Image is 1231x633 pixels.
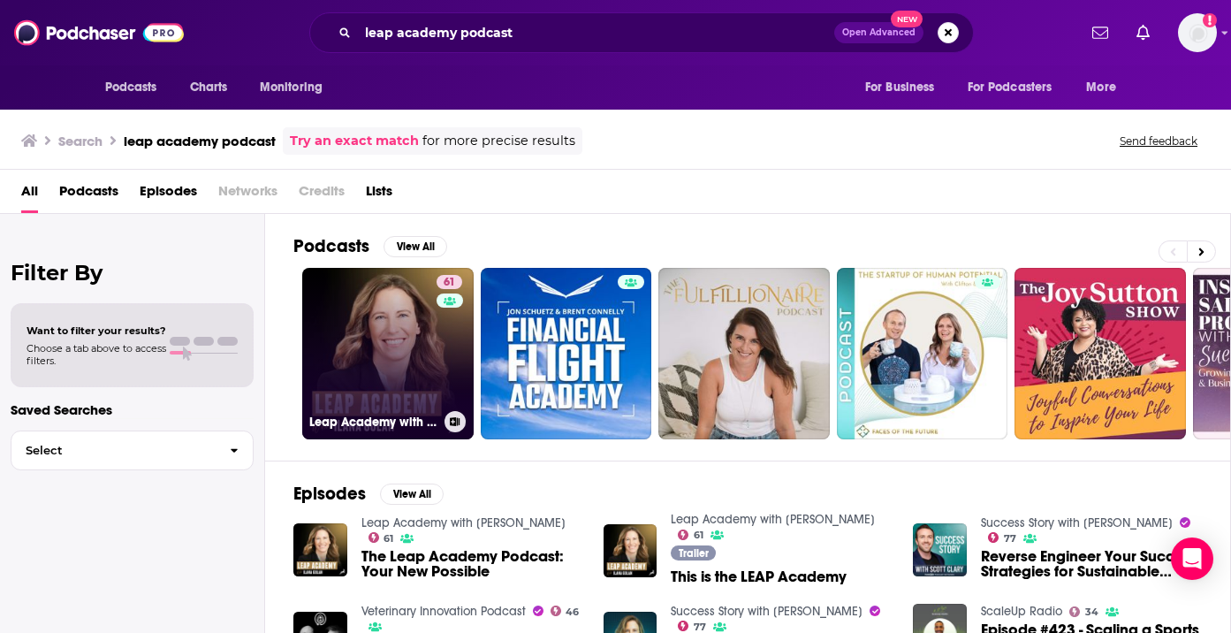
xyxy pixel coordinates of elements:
a: Leap Academy with Ilana Golan [671,512,875,527]
img: This is the LEAP Academy [604,524,657,578]
h2: Filter By [11,260,254,286]
a: Success Story with Scott D. Clary [981,515,1173,530]
input: Search podcasts, credits, & more... [358,19,834,47]
button: Show profile menu [1178,13,1217,52]
a: 61Leap Academy with [PERSON_NAME] [302,268,474,439]
span: 61 [694,531,703,539]
img: The Leap Academy Podcast: Your New Possible [293,523,347,577]
a: Charts [179,71,239,104]
h2: Episodes [293,483,366,505]
span: for more precise results [422,131,575,151]
span: 61 [384,535,393,543]
p: Saved Searches [11,401,254,418]
button: open menu [247,71,346,104]
img: Reverse Engineer Your Success Strategies for Sustainable Personal & Career Growth (The Leap Academy) [913,523,967,577]
a: 61 [437,275,462,289]
h3: Leap Academy with [PERSON_NAME] [309,415,437,430]
h3: leap academy podcast [124,133,276,149]
a: The Leap Academy Podcast: Your New Possible [361,549,582,579]
span: For Podcasters [968,75,1052,100]
a: Try an exact match [290,131,419,151]
span: More [1086,75,1116,100]
a: Success Story with Scott D. Clary [671,604,862,619]
span: Charts [190,75,228,100]
div: Open Intercom Messenger [1171,538,1213,580]
button: Select [11,431,254,470]
span: Want to filter your results? [27,324,166,337]
a: PodcastsView All [293,235,447,257]
a: Show notifications dropdown [1129,18,1157,48]
div: Search podcasts, credits, & more... [309,12,974,53]
span: 77 [694,623,706,631]
button: View All [380,484,444,505]
a: Lists [366,177,392,213]
a: All [21,177,38,213]
a: Show notifications dropdown [1085,18,1115,48]
a: Podcasts [59,177,118,213]
a: 77 [988,532,1016,543]
span: 34 [1085,608,1098,616]
button: Send feedback [1114,133,1203,149]
span: Podcasts [105,75,157,100]
img: Podchaser - Follow, Share and Rate Podcasts [14,16,184,50]
a: 77 [678,621,706,631]
h3: Search [58,133,103,149]
button: View All [384,236,447,257]
a: Leap Academy with Ilana Golan [361,515,566,530]
span: Monitoring [260,75,323,100]
a: Reverse Engineer Your Success Strategies for Sustainable Personal & Career Growth (The Leap Academy) [981,549,1202,579]
span: New [891,11,923,27]
span: 61 [444,274,455,292]
span: Select [11,445,216,456]
button: open menu [1074,71,1138,104]
h2: Podcasts [293,235,369,257]
a: 34 [1069,606,1098,617]
a: Episodes [140,177,197,213]
a: 61 [369,532,394,543]
span: Logged in as megcassidy [1178,13,1217,52]
button: Open AdvancedNew [834,22,923,43]
a: 61 [678,530,703,540]
button: open menu [853,71,957,104]
button: open menu [93,71,180,104]
a: EpisodesView All [293,483,444,505]
a: 46 [551,606,580,616]
span: 77 [1004,535,1016,543]
span: 46 [566,608,579,616]
a: Veterinary Innovation Podcast [361,604,526,619]
a: ScaleUp Radio [981,604,1062,619]
span: Open Advanced [842,28,916,37]
span: Trailer [679,548,709,559]
a: This is the LEAP Academy [671,569,847,584]
span: Networks [218,177,277,213]
span: Choose a tab above to access filters. [27,342,166,367]
img: User Profile [1178,13,1217,52]
span: Credits [299,177,345,213]
button: open menu [956,71,1078,104]
svg: Add a profile image [1203,13,1217,27]
span: For Business [865,75,935,100]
